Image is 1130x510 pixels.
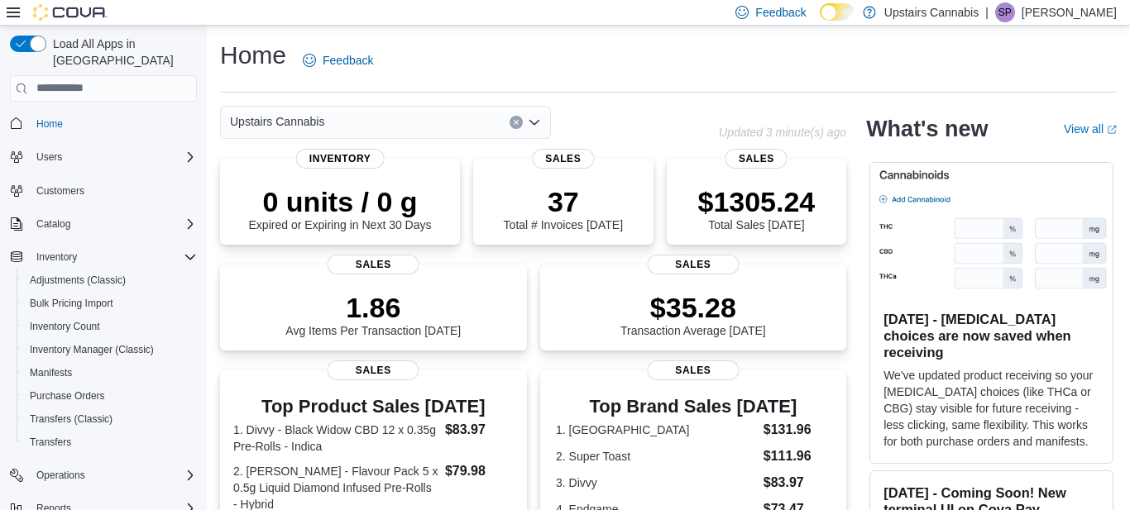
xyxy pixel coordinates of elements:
span: Catalog [30,214,197,234]
span: Inventory [36,250,77,264]
span: Feedback [755,4,806,21]
button: Home [3,112,203,136]
div: Expired or Expiring in Next 30 Days [249,185,432,231]
div: Avg Items Per Transaction [DATE] [285,291,461,337]
dt: 1. Divvy - Black Widow CBD 12 x 0.35g Pre-Rolls - Indica [233,422,438,455]
span: Purchase Orders [30,389,105,403]
span: Sales [647,255,739,274]
img: Cova [33,4,108,21]
button: Catalog [3,212,203,236]
p: Upstairs Cannabis [884,2,979,22]
svg: External link [1107,125,1117,135]
button: Transfers (Classic) [17,408,203,431]
span: Customers [30,180,197,201]
dt: 1. [GEOGRAPHIC_DATA] [556,422,757,438]
a: Purchase Orders [23,386,112,406]
span: Sales [328,360,419,380]
span: Purchase Orders [23,386,197,406]
span: Users [30,147,197,167]
button: Inventory Manager (Classic) [17,338,203,361]
span: Sales [725,149,788,169]
span: Catalog [36,217,70,231]
div: Total Sales [DATE] [697,185,815,231]
button: Open list of options [528,116,541,129]
p: | [985,2,989,22]
h3: [DATE] - [MEDICAL_DATA] choices are now saved when receiving [883,311,1099,360]
button: Users [3,145,203,169]
dd: $111.96 [764,446,831,466]
button: Operations [3,464,203,487]
span: Manifests [23,363,197,383]
button: Clear input [510,116,523,129]
a: Adjustments (Classic) [23,270,132,290]
span: Home [36,117,63,131]
dd: $79.98 [445,461,514,481]
a: Bulk Pricing Import [23,293,120,313]
button: Catalog [30,214,77,234]
div: Sean Paradis [995,2,1015,22]
button: Inventory [30,247,84,267]
span: Upstairs Cannabis [230,112,324,131]
button: Bulk Pricing Import [17,292,203,315]
a: Inventory Count [23,317,107,336]
span: SP [998,2,1012,22]
span: Operations [30,465,197,485]
a: Customers [30,181,91,201]
p: Updated 3 minute(s) ago [719,126,846,139]
span: Bulk Pricing Import [30,297,113,310]
span: Customers [36,184,84,198]
span: Operations [36,469,85,482]
span: Inventory Count [23,317,197,336]
span: Adjustments (Classic) [23,270,197,290]
span: Home [30,113,197,134]
h2: What's new [866,116,988,142]
button: Transfers [17,431,203,454]
button: Operations [30,465,92,485]
button: Users [30,147,69,167]
div: Total # Invoices [DATE] [504,185,623,231]
p: We've updated product receiving so your [MEDICAL_DATA] choices (like THCa or CBG) stay visible fo... [883,367,1099,450]
button: Purchase Orders [17,384,203,408]
p: 0 units / 0 g [249,185,432,218]
h1: Home [220,39,286,72]
span: Transfers [30,436,71,449]
span: Transfers [23,432,197,452]
dd: $131.96 [764,420,831,440]
h3: Top Product Sales [DATE] [233,397,514,417]
span: Load All Apps in [GEOGRAPHIC_DATA] [46,36,197,69]
button: Inventory [3,245,203,269]
dd: $83.97 [445,420,514,440]
p: $1305.24 [697,185,815,218]
span: Users [36,150,62,164]
a: Transfers (Classic) [23,409,119,429]
dt: 2. Super Toast [556,448,757,465]
span: Manifests [30,366,72,379]
a: Inventory Manager (Classic) [23,340,160,360]
span: Transfers (Classic) [23,409,197,429]
button: Adjustments (Classic) [17,269,203,292]
p: $35.28 [620,291,766,324]
span: Sales [532,149,594,169]
span: Inventory Manager (Classic) [23,340,197,360]
span: Transfers (Classic) [30,412,113,426]
p: 37 [504,185,623,218]
span: Inventory [30,247,197,267]
input: Dark Mode [820,3,855,21]
button: Manifests [17,361,203,384]
span: Bulk Pricing Import [23,293,197,313]
dt: 3. Divvy [556,474,757,491]
a: Manifests [23,363,79,383]
span: Inventory [296,149,385,169]
p: [PERSON_NAME] [1022,2,1117,22]
a: Home [30,114,69,134]
h3: Top Brand Sales [DATE] [556,397,831,417]
span: Inventory Count [30,320,100,333]
span: Sales [647,360,739,380]
a: View allExternal link [1064,122,1117,136]
div: Transaction Average [DATE] [620,291,766,337]
span: Inventory Manager (Classic) [30,343,154,356]
dd: $83.97 [764,473,831,493]
a: Transfers [23,432,78,452]
p: 1.86 [285,291,461,324]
